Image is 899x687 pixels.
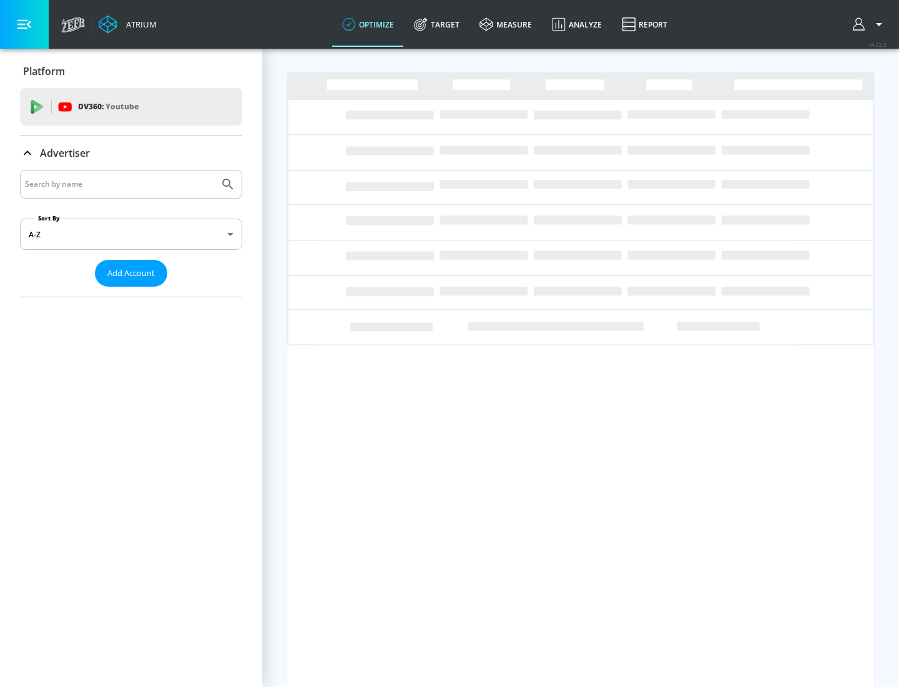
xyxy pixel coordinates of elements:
p: Advertiser [40,146,90,160]
input: Search by name [25,176,214,192]
div: DV360: Youtube [20,88,242,126]
a: optimize [332,2,404,47]
span: v 4.22.2 [869,41,887,48]
div: Advertiser [20,136,242,171]
a: Report [612,2,677,47]
p: DV360: [78,100,139,114]
label: Sort By [36,214,62,222]
p: Platform [23,64,65,78]
a: Analyze [542,2,612,47]
span: Add Account [107,266,155,280]
button: Add Account [95,260,167,287]
a: Atrium [99,15,157,34]
p: Youtube [106,100,139,113]
div: A-Z [20,219,242,250]
a: measure [469,2,542,47]
a: Target [404,2,469,47]
div: Advertiser [20,170,242,297]
div: Atrium [121,19,157,30]
nav: list of Advertiser [20,287,242,297]
div: Platform [20,54,242,89]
